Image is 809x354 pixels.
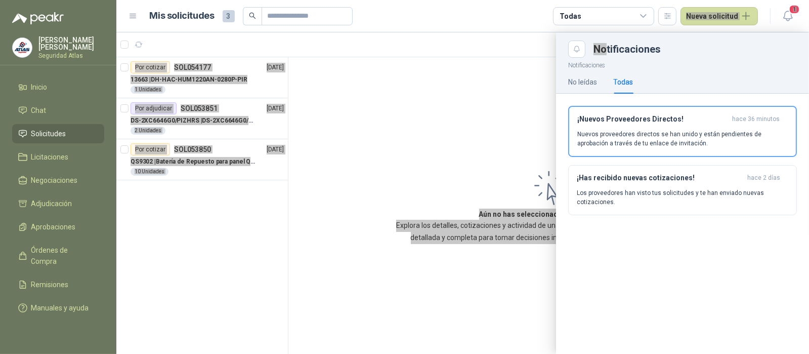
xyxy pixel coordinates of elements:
span: Inicio [31,82,48,93]
a: Negociaciones [12,171,104,190]
p: Los proveedores han visto tus solicitudes y te han enviado nuevas cotizaciones. [577,188,788,207]
span: Adjudicación [31,198,72,209]
span: Órdenes de Compra [31,245,95,267]
button: ¡Nuevos Proveedores Directos!hace 36 minutos Nuevos proveedores directos se han unido y están pen... [568,106,797,157]
span: hace 36 minutos [732,115,780,124]
div: Todas [613,76,633,88]
button: Nueva solicitud [680,7,758,25]
span: Manuales y ayuda [31,302,89,313]
p: Notificaciones [556,58,809,70]
p: Seguridad Atlas [38,53,104,59]
span: search [249,12,256,19]
span: Negociaciones [31,175,78,186]
p: Nuevos proveedores directos se han unido y están pendientes de aprobación a través de tu enlace d... [577,130,788,148]
a: Manuales y ayuda [12,298,104,318]
div: Todas [560,11,581,22]
h3: ¡Nuevos Proveedores Directos! [577,115,728,124]
a: Solicitudes [12,124,104,143]
span: Licitaciones [31,151,69,163]
span: hace 2 días [747,174,780,182]
img: Company Logo [13,38,32,57]
a: Aprobaciones [12,217,104,237]
span: Aprobaciones [31,221,76,232]
div: Notificaciones [593,44,797,54]
a: Chat [12,101,104,120]
img: Logo peakr [12,12,64,24]
a: Inicio [12,77,104,97]
span: Remisiones [31,279,69,290]
a: Adjudicación [12,194,104,213]
span: Chat [31,105,47,116]
span: 3 [223,10,235,22]
a: Licitaciones [12,147,104,167]
button: 1 [779,7,797,25]
button: ¡Has recibido nuevas cotizaciones!hace 2 días Los proveedores han visto tus solicitudes y te han ... [568,165,797,215]
div: No leídas [568,76,597,88]
span: Solicitudes [31,128,66,139]
a: Remisiones [12,275,104,294]
p: [PERSON_NAME] [PERSON_NAME] [38,36,104,51]
button: Close [568,41,585,58]
span: 1 [789,5,800,14]
h3: ¡Has recibido nuevas cotizaciones! [577,174,743,182]
a: Órdenes de Compra [12,241,104,271]
h1: Mis solicitudes [150,9,215,23]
